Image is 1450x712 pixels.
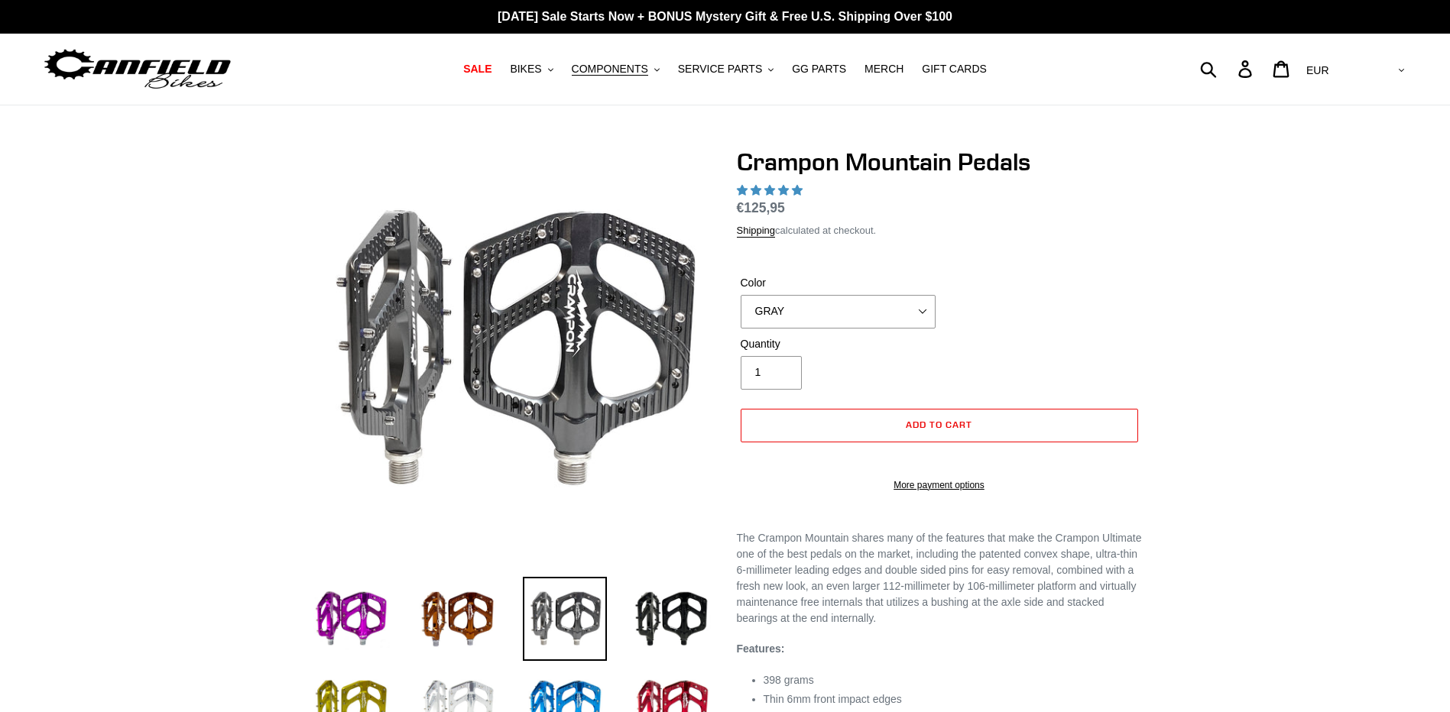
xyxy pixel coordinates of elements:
[456,59,499,79] a: SALE
[764,691,1142,707] li: Thin 6mm front impact edges
[737,642,785,655] strong: Features:
[741,336,936,352] label: Quantity
[678,63,762,76] span: SERVICE PARTS
[741,478,1138,492] a: More payment options
[741,409,1138,442] button: Add to cart
[764,672,1142,688] li: 398 grams
[416,577,500,661] img: Load image into Gallery viewer, bronze
[857,59,911,79] a: MERCH
[463,63,491,76] span: SALE
[737,147,1142,176] h1: Crampon Mountain Pedals
[564,59,667,79] button: COMPONENTS
[572,63,648,76] span: COMPONENTS
[792,63,846,76] span: GG PARTS
[523,577,607,661] img: Load image into Gallery viewer, grey
[922,63,987,76] span: GIFT CARDS
[670,59,781,79] button: SERVICE PARTS
[741,275,936,291] label: Color
[309,577,393,661] img: Load image into Gallery viewer, purple
[737,530,1142,626] p: The Crampon Mountain shares many of the features that make the Crampon Ultimate one of the best p...
[502,59,560,79] button: BIKES
[784,59,854,79] a: GG PARTS
[630,577,714,661] img: Load image into Gallery viewer, stealth
[737,223,1142,238] div: calculated at checkout.
[737,225,776,238] a: Shipping
[737,184,806,196] span: 4.97 stars
[737,200,785,215] span: €125,95
[864,63,903,76] span: MERCH
[914,59,994,79] a: GIFT CARDS
[42,45,233,93] img: Canfield Bikes
[510,63,541,76] span: BIKES
[1208,52,1247,86] input: Search
[906,419,972,430] span: Add to cart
